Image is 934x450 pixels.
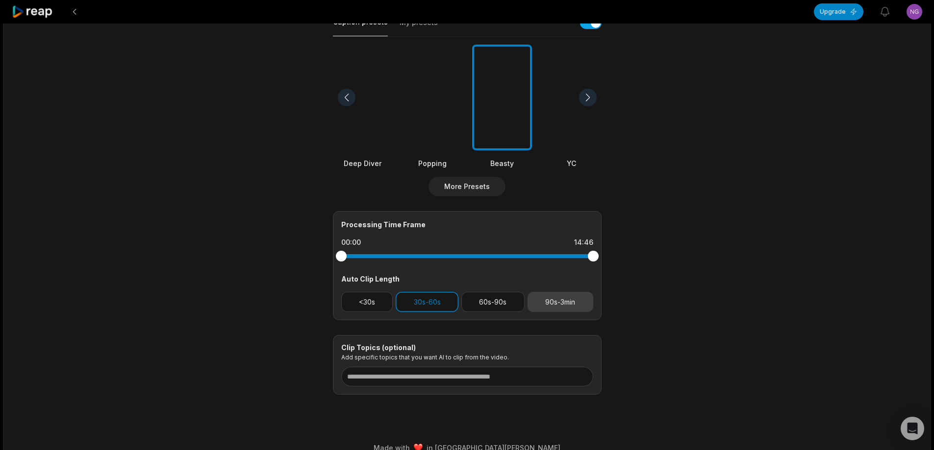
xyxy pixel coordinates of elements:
[396,292,458,312] button: 30s-60s
[341,292,393,312] button: <30s
[341,237,361,247] div: 00:00
[461,292,525,312] button: 60s-90s
[341,274,593,284] div: Auto Clip Length
[341,219,593,230] div: Processing Time Frame
[472,158,532,168] div: Beasty
[814,3,863,20] button: Upgrade
[429,177,505,196] button: More Presets
[333,17,388,36] button: Caption presets
[400,18,438,36] button: My presets
[341,354,593,361] p: Add specific topics that you want AI to clip from the video.
[333,158,393,168] div: Deep Diver
[901,417,924,440] div: Open Intercom Messenger
[528,292,593,312] button: 90s-3min
[403,158,462,168] div: Popping
[542,158,602,168] div: YC
[341,343,593,352] div: Clip Topics (optional)
[574,237,593,247] div: 14:46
